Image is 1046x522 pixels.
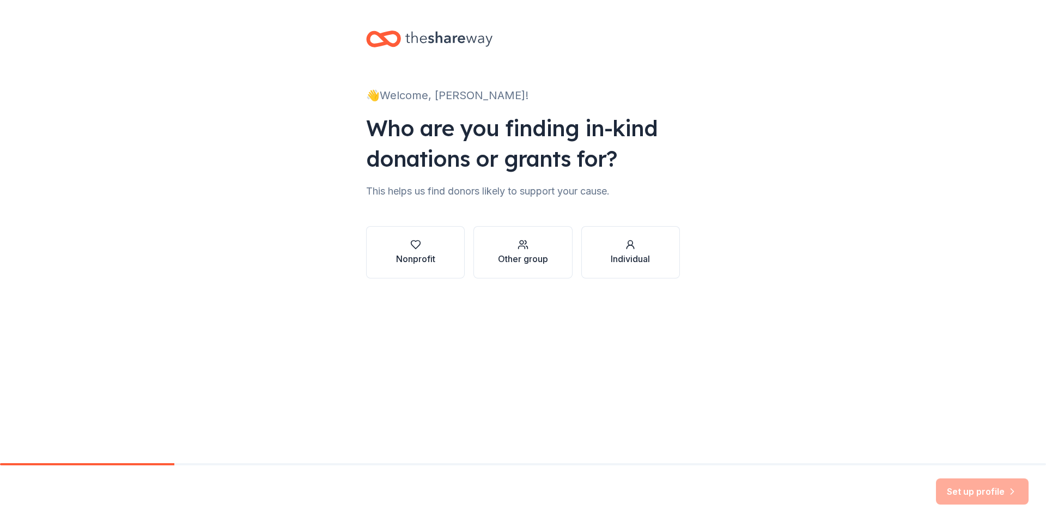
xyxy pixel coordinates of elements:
[473,226,572,278] button: Other group
[366,226,465,278] button: Nonprofit
[396,252,435,265] div: Nonprofit
[611,252,650,265] div: Individual
[581,226,680,278] button: Individual
[366,183,680,200] div: This helps us find donors likely to support your cause.
[366,87,680,104] div: 👋 Welcome, [PERSON_NAME]!
[366,113,680,174] div: Who are you finding in-kind donations or grants for?
[498,252,548,265] div: Other group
